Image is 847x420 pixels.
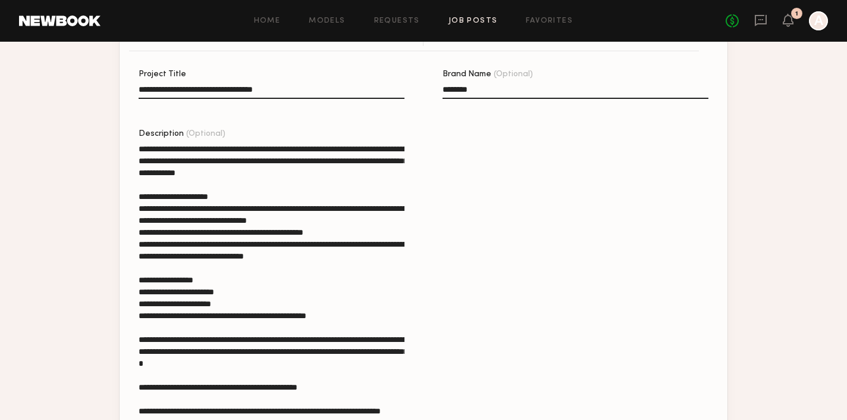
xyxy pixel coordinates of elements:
[795,11,798,17] div: 1
[139,70,404,79] div: Project Title
[526,17,573,25] a: Favorites
[443,85,708,99] input: Brand Name(Optional)
[443,70,708,79] div: Brand Name
[309,17,345,25] a: Models
[139,130,404,138] div: Description
[139,85,404,99] input: Project Title
[448,17,498,25] a: Job Posts
[494,70,533,79] span: (Optional)
[809,11,828,30] a: A
[254,17,281,25] a: Home
[374,17,420,25] a: Requests
[186,130,225,138] span: (Optional)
